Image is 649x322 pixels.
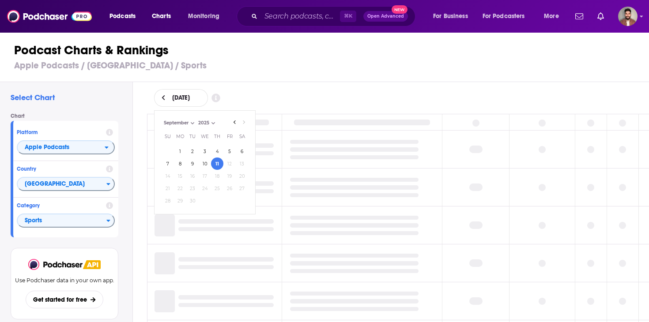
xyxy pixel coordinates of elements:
span: ⌘ K [340,11,356,22]
h4: Chart [11,113,125,119]
button: open menu [103,9,147,23]
button: 10 [199,157,211,170]
button: 19 [223,170,236,182]
th: Tuesday [186,127,199,145]
p: Use Podchaser data in your own app. [15,277,114,284]
button: 20 [236,170,248,182]
span: Get started for free [33,296,87,303]
button: 30 [186,195,199,207]
a: Show notifications dropdown [572,9,587,24]
button: 17 [199,170,211,182]
button: 4 [211,145,223,157]
span: Logged in as calmonaghan [618,7,638,26]
h4: Category [17,202,102,209]
button: 9 [186,157,199,170]
th: Monday [174,127,186,145]
span: Monitoring [188,10,219,22]
button: 7 [162,157,174,170]
button: open menu [477,9,538,23]
button: 5 [223,145,236,157]
span: For Podcasters [483,10,525,22]
th: Saturday [236,127,248,145]
th: Thursday [211,127,223,145]
span: More [544,10,559,22]
h3: Apple Podcasts / [GEOGRAPHIC_DATA] / Sports [14,60,642,71]
th: Friday [223,127,236,145]
button: Get started for free [26,291,103,308]
button: Go to previous month [230,118,239,127]
button: open menu [17,140,115,154]
button: 3 [199,145,211,157]
img: Podchaser - Follow, Share and Rate Podcasts [28,259,83,270]
button: 28 [162,195,174,207]
button: Open AdvancedNew [363,11,408,22]
button: 14 [162,170,174,182]
span: Podcasts [109,10,136,22]
h4: Platform [17,129,102,135]
img: Podchaser API banner [83,260,101,269]
button: 29 [174,195,186,207]
button: open menu [538,9,570,23]
button: 1 [174,145,186,157]
button: 27 [236,182,248,195]
a: Show notifications dropdown [594,9,607,24]
button: 8 [174,157,186,170]
button: 26 [223,182,236,195]
button: open menu [427,9,479,23]
button: Show profile menu [618,7,638,26]
span: For Business [433,10,468,22]
button: Categories [17,213,115,228]
h1: Podcast Charts & Rankings [14,42,642,58]
th: Sunday [162,127,174,145]
div: Search podcasts, credits, & more... [245,6,424,26]
button: 13 [236,157,248,170]
button: 11 [211,157,223,170]
button: 15 [174,170,186,182]
span: Charts [152,10,171,22]
h2: Select Chart [11,93,125,102]
button: 12 [223,157,236,170]
button: 16 [186,170,199,182]
img: Podchaser - Follow, Share and Rate Podcasts [7,8,92,25]
button: 18 [211,170,223,182]
button: 2 [186,145,199,157]
img: User Profile [618,7,638,26]
button: 6 [236,145,248,157]
span: [GEOGRAPHIC_DATA] [18,177,106,192]
th: Wednesday [199,127,211,145]
span: [DATE] [172,95,190,101]
button: Go to next month [239,118,248,127]
span: Sports [18,213,106,228]
span: Open Advanced [367,14,404,19]
button: 24 [199,182,211,195]
input: Search podcasts, credits, & more... [261,9,340,23]
button: open menu [182,9,231,23]
h4: Country [17,166,102,172]
button: 22 [174,182,186,195]
span: New [392,5,408,14]
button: 23 [186,182,199,195]
h2: Platforms [17,140,115,154]
button: 25 [211,182,223,195]
a: Charts [146,9,176,23]
button: Countries [17,177,115,191]
span: Apple Podcasts [25,144,69,150]
button: 21 [162,182,174,195]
